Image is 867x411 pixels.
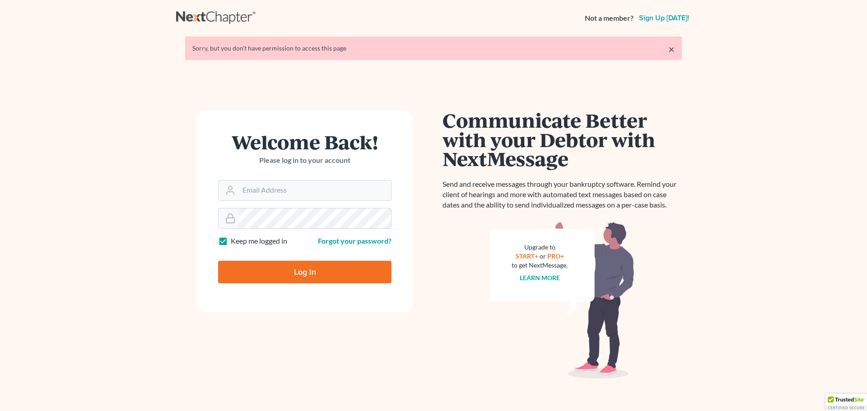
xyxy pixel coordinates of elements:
h1: Communicate Better with your Debtor with NextMessage [443,111,682,168]
div: TrustedSite Certified [825,394,867,411]
a: Forgot your password? [318,236,392,245]
p: Please log in to your account [218,155,392,166]
div: Sorry, but you don't have permission to access this page [192,44,675,53]
span: or [540,252,546,260]
label: Keep me logged in [231,236,287,246]
a: Learn more [520,274,560,282]
strong: Not a member? [585,13,634,23]
a: START+ [516,252,538,260]
p: Send and receive messages through your bankruptcy software. Remind your client of hearings and mo... [443,179,682,210]
a: Sign up [DATE]! [637,14,691,22]
img: nextmessage_bg-59042aed3d76b12b5cd301f8e5b87938c9018125f34e5fa2b7a6b67550977c72.svg [490,221,634,379]
h1: Welcome Back! [218,132,392,152]
a: × [668,44,675,55]
a: PRO+ [547,252,564,260]
div: Upgrade to [512,243,568,252]
div: to get NextMessage. [512,261,568,270]
input: Log In [218,261,392,283]
input: Email Address [239,180,391,200]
